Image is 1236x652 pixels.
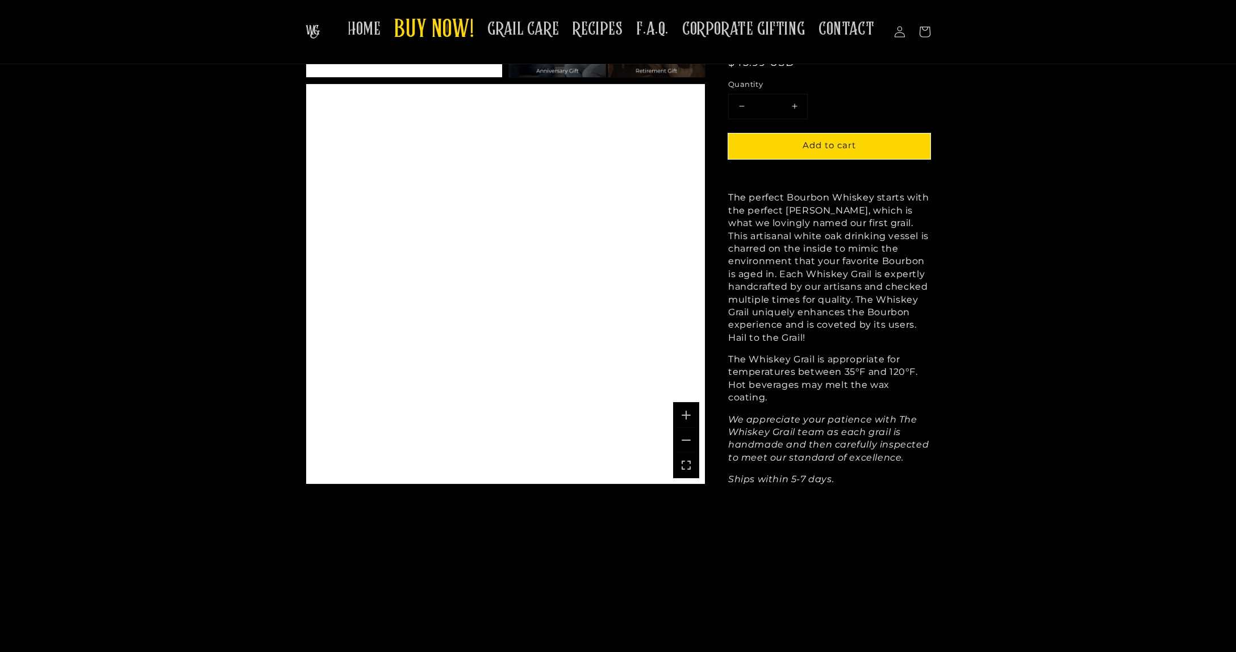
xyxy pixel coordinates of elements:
[728,413,929,462] em: We appreciate your patience with The Whiskey Grail team as each grail is handmade and then carefu...
[819,18,874,40] span: CONTACT
[728,79,930,90] label: Quantity
[341,11,387,47] a: HOME
[636,18,669,40] span: F.A.Q.
[728,133,930,159] button: Add to cart
[728,191,930,344] p: The perfect Bourbon Whiskey starts with the perfect [PERSON_NAME], which is what we lovingly name...
[728,474,834,484] em: Ships within 5-7 days.
[306,25,320,39] img: The Whiskey Grail
[629,11,675,47] a: F.A.Q.
[682,18,805,40] span: CORPORATE GIFTING
[675,11,812,47] a: CORPORATE GIFTING
[812,11,881,47] a: CONTACT
[803,140,856,151] span: Add to cart
[487,18,559,40] span: GRAIL CARE
[728,354,918,403] span: The Whiskey Grail is appropriate for temperatures between 35°F and 120°F. Hot beverages may melt ...
[481,11,566,47] a: GRAIL CARE
[674,428,699,453] button: Zoom Out
[387,8,481,53] a: BUY NOW!
[674,403,699,428] button: Zoom In
[394,15,474,46] span: BUY NOW!
[348,18,381,40] span: HOME
[573,18,623,40] span: RECIPES
[566,11,629,47] a: RECIPES
[674,453,699,478] button: Enter Fullscreen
